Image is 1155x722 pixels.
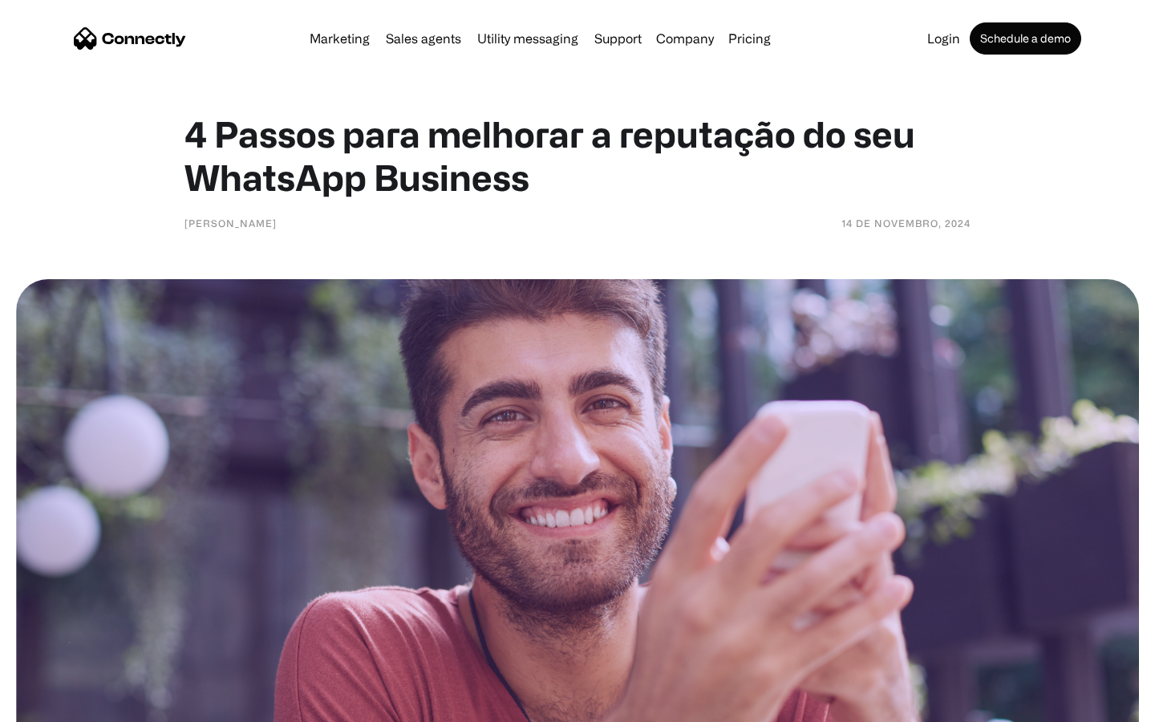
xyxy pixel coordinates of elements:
[841,215,971,231] div: 14 de novembro, 2024
[74,26,186,51] a: home
[588,32,648,45] a: Support
[32,694,96,716] ul: Language list
[303,32,376,45] a: Marketing
[379,32,468,45] a: Sales agents
[656,27,714,50] div: Company
[970,22,1081,55] a: Schedule a demo
[471,32,585,45] a: Utility messaging
[16,694,96,716] aside: Language selected: English
[184,215,277,231] div: [PERSON_NAME]
[921,32,967,45] a: Login
[651,27,719,50] div: Company
[184,112,971,199] h1: 4 Passos para melhorar a reputação do seu WhatsApp Business
[722,32,777,45] a: Pricing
